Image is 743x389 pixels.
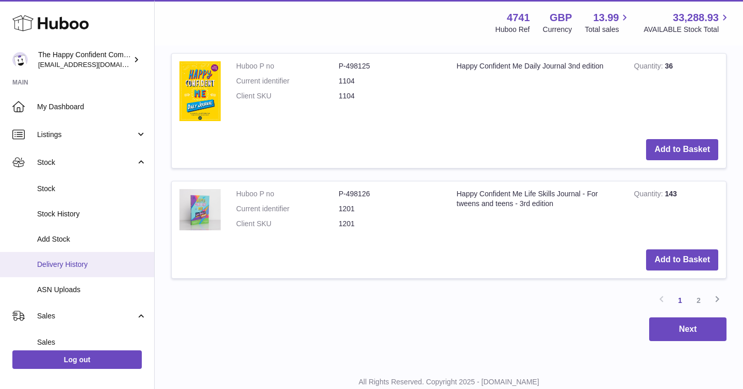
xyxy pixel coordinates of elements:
span: AVAILABLE Stock Total [643,25,731,35]
dt: Client SKU [236,219,339,229]
div: The Happy Confident Company [38,50,131,70]
a: 2 [689,291,708,310]
img: contact@happyconfident.com [12,52,28,67]
span: Sales [37,311,136,321]
span: 13.99 [593,11,619,25]
td: Happy Confident Me Life Skills Journal - For tweens and teens - 3rd edition [449,181,626,242]
span: Sales [37,337,146,347]
p: All Rights Reserved. Copyright 2025 - [DOMAIN_NAME] [163,377,735,387]
strong: 4741 [507,11,530,25]
div: Huboo Ref [496,25,530,35]
dt: Huboo P no [236,189,339,199]
img: Happy Confident Me Life Skills Journal - For tweens and teens - 3rd edition [179,189,221,230]
dd: P-498125 [339,61,441,71]
dt: Huboo P no [236,61,339,71]
td: 36 [626,54,727,131]
img: Happy Confident Me Daily Journal 3nd edition [179,61,221,122]
dd: 1201 [339,219,441,229]
button: Add to Basket [646,139,718,160]
a: Log out [12,350,142,369]
a: 33,288.93 AVAILABLE Stock Total [643,11,731,35]
strong: Quantity [634,62,665,73]
dt: Client SKU [236,91,339,101]
a: 1 [671,291,689,310]
span: Stock History [37,209,146,219]
button: Next [649,317,727,342]
span: Delivery History [37,260,146,269]
dt: Current identifier [236,76,339,86]
dt: Current identifier [236,204,339,214]
span: 33,288.93 [673,11,719,25]
span: Add Stock [37,234,146,244]
span: Listings [37,130,136,140]
dd: 1201 [339,204,441,214]
dd: P-498126 [339,189,441,199]
td: Happy Confident Me Daily Journal 3nd edition [449,54,626,131]
strong: GBP [550,11,572,25]
a: 13.99 Total sales [585,11,631,35]
button: Add to Basket [646,249,718,270]
dd: 1104 [339,91,441,101]
strong: Quantity [634,190,665,200]
span: Stock [37,158,136,167]
span: [EMAIL_ADDRESS][DOMAIN_NAME] [38,60,152,69]
dd: 1104 [339,76,441,86]
div: Currency [543,25,572,35]
span: Total sales [585,25,631,35]
span: Stock [37,184,146,194]
td: 143 [626,181,727,242]
span: My Dashboard [37,102,146,112]
span: ASN Uploads [37,285,146,295]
